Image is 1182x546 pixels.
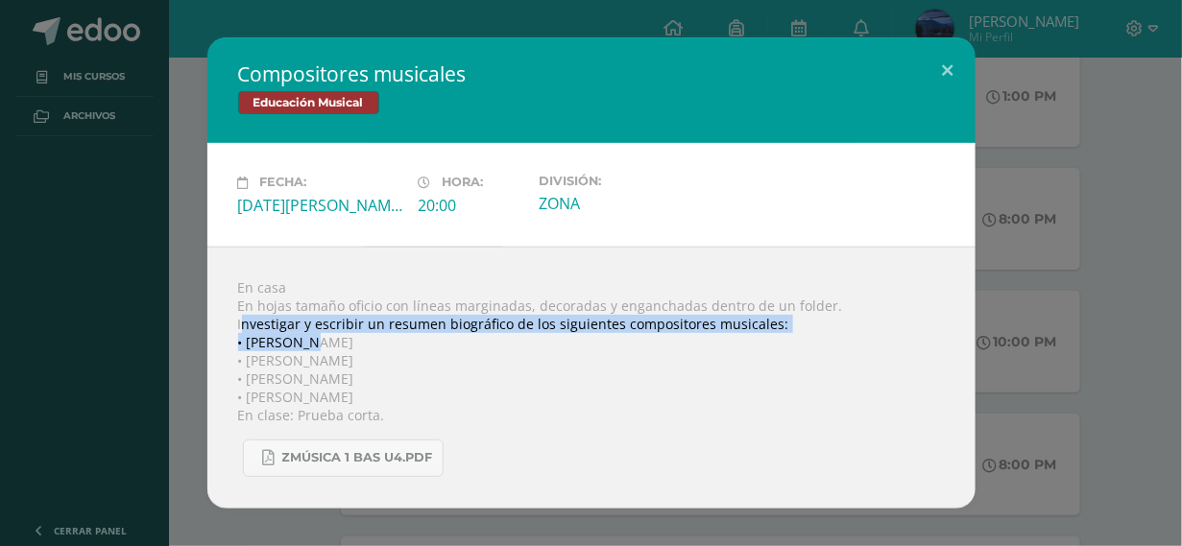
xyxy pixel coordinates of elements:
[443,176,484,190] span: Hora:
[539,174,704,188] label: División:
[238,91,379,114] span: Educación Musical
[207,247,976,509] div: En casa En hojas tamaño oficio con líneas marginadas, decoradas y enganchadas dentro de un folder...
[282,450,433,465] span: Zmúsica 1 Bas U4.pdf
[260,176,307,190] span: Fecha:
[238,195,403,216] div: [DATE][PERSON_NAME]
[238,60,945,87] h2: Compositores musicales
[243,439,444,477] a: Zmúsica 1 Bas U4.pdf
[419,195,523,216] div: 20:00
[921,37,976,103] button: Close (Esc)
[539,193,704,214] div: ZONA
